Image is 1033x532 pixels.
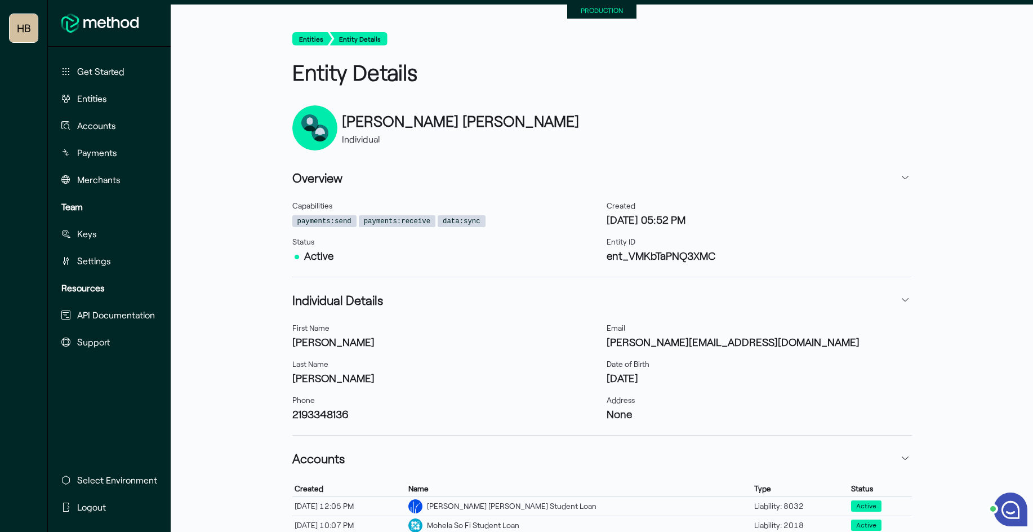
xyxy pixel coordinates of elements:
[438,215,486,227] span: data:sync
[292,370,598,385] h3: [PERSON_NAME]
[292,286,912,313] button: Individual Details
[57,250,159,272] button: Settings
[292,313,912,435] div: Individual Details
[292,395,315,405] span: Phone
[61,14,139,33] img: MethodFi Logo
[292,32,912,48] nav: breadcrumb
[292,32,332,46] button: Entities
[856,501,876,511] span: Active
[607,201,635,210] span: Created
[57,169,159,191] button: Merchants
[57,141,159,164] button: Payments
[61,200,83,214] span: Team
[292,449,345,467] h3: Accounts
[292,359,328,369] span: Last Name
[10,14,38,42] button: Highway Benefits
[57,496,162,518] button: Logout
[61,281,105,295] span: Resources
[295,484,323,494] span: Created
[330,32,388,46] button: Entity Details
[292,164,912,191] button: Overview
[752,499,849,513] div: Liability: 8032
[292,445,912,472] button: Accounts
[292,201,332,210] span: Capabilities
[292,334,598,349] h3: [PERSON_NAME]
[77,119,116,132] span: Accounts
[77,335,110,349] span: Support
[292,499,407,513] div: [DATE] 12:05 PM
[292,169,342,187] h3: Overview
[607,370,912,385] h3: [DATE]
[607,323,625,333] span: Email
[342,134,380,144] span: Individual
[57,469,162,491] button: Select Environment
[607,212,912,227] h3: [DATE] 05:52 PM
[851,500,881,512] span: Active
[57,87,159,110] button: Entities
[57,114,159,137] button: Accounts
[292,406,598,422] h3: 2193348136
[292,496,912,516] tr: [DATE] 12:05 PM[PERSON_NAME] [PERSON_NAME] Student LoanLiability: 8032Active
[851,520,881,531] span: Active
[77,227,97,241] span: Keys
[17,17,31,39] span: HB
[292,191,912,277] div: Overview
[856,520,876,530] span: Active
[61,282,105,293] strong: Resources
[292,215,357,227] span: payments:send
[607,359,649,369] span: Date of Birth
[607,406,912,422] h3: None
[443,216,480,227] code: data:sync
[607,334,912,349] h3: [PERSON_NAME][EMAIL_ADDRESS][DOMAIN_NAME]
[607,237,635,246] span: Entity ID
[292,291,383,309] h3: Individual Details
[342,110,579,132] h2: [PERSON_NAME] [PERSON_NAME]
[77,308,155,322] span: API Documentation
[61,201,83,212] strong: Team
[77,473,157,487] span: Select Environment
[408,499,422,513] div: Bank
[57,60,159,83] button: Get Started
[427,520,519,531] div: Mohela So Fi Student Loan
[359,215,435,227] span: payments:receive
[77,173,121,187] span: Merchants
[292,57,598,88] h1: Entity Details
[364,216,430,227] code: payments:receive
[292,248,598,263] h3: Active
[754,484,771,494] span: Type
[57,223,159,245] button: Keys
[292,105,337,150] div: entity
[292,323,330,333] span: First Name
[77,92,107,105] span: Entities
[408,484,429,494] span: Name
[292,237,314,246] span: Status
[57,304,159,326] button: API Documentation
[607,248,912,263] h3: ent_VMKbTaPNQ3XMC
[77,146,117,159] span: Payments
[77,65,124,78] span: Get Started
[581,6,623,14] small: PRODUCTION
[57,331,159,353] button: Support
[77,500,106,514] span: Logout
[77,254,111,268] span: Settings
[607,395,635,405] span: Address
[427,500,596,512] div: [PERSON_NAME] [PERSON_NAME] Student Loan
[851,484,873,494] span: Status
[297,216,351,227] code: payments:send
